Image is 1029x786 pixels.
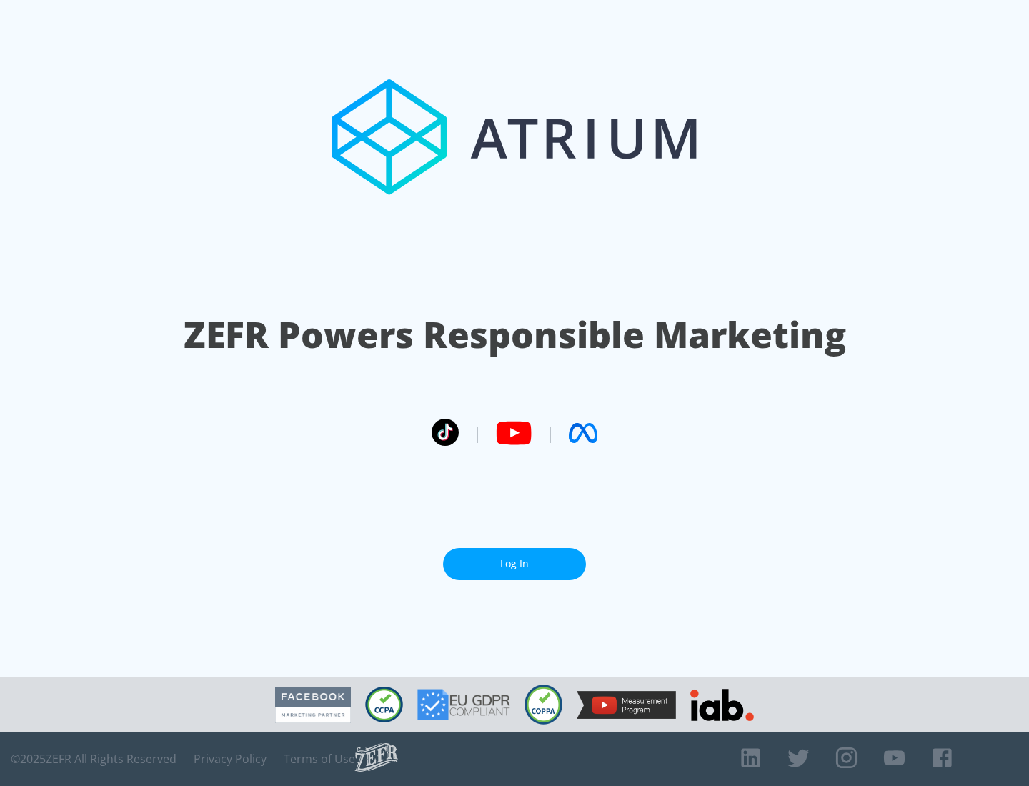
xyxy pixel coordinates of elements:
img: Facebook Marketing Partner [275,687,351,723]
img: YouTube Measurement Program [577,691,676,719]
span: | [546,422,555,444]
h1: ZEFR Powers Responsible Marketing [184,310,846,359]
img: GDPR Compliant [417,689,510,720]
a: Log In [443,548,586,580]
img: IAB [690,689,754,721]
img: COPPA Compliant [525,685,562,725]
a: Privacy Policy [194,752,267,766]
span: © 2025 ZEFR All Rights Reserved [11,752,177,766]
img: CCPA Compliant [365,687,403,722]
span: | [473,422,482,444]
a: Terms of Use [284,752,355,766]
